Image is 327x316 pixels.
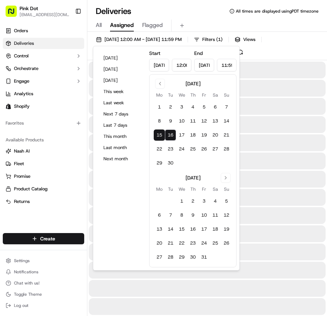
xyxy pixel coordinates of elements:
span: API Documentation [66,156,112,163]
span: Toggle Theme [14,292,42,297]
button: Refresh [235,47,245,57]
button: 17 [176,129,187,141]
span: Filters [202,36,223,43]
th: Friday [198,185,210,193]
th: Monday [154,185,165,193]
button: 5 [221,196,232,207]
img: 1736555255976-a54dd68f-1ca7-489b-9aae-adbdc363a1c4 [7,67,20,79]
button: [EMAIL_ADDRESS][DOMAIN_NAME] [20,12,70,17]
button: 9 [165,115,176,127]
button: 20 [154,238,165,249]
button: 12 [221,210,232,221]
button: Settings [3,256,84,266]
button: 27 [154,252,165,263]
span: Control [14,53,29,59]
input: Time [172,59,192,71]
span: Deliveries [14,40,34,47]
div: We're available if you need us! [31,74,96,79]
a: Returns [6,198,81,205]
button: 2 [165,101,176,113]
a: Nash AI [6,148,81,154]
a: 💻API Documentation [56,154,115,166]
a: Shopify [3,101,84,112]
button: 13 [154,224,165,235]
button: 3 [198,196,210,207]
button: 22 [176,238,187,249]
button: [DATE] [100,53,142,63]
span: ( 1 ) [216,36,223,43]
th: Wednesday [176,91,187,99]
button: Filters(1) [191,35,226,44]
span: Views [243,36,255,43]
button: 11 [210,210,221,221]
img: Nash [7,7,21,21]
button: 29 [176,252,187,263]
button: 8 [154,115,165,127]
button: 18 [187,129,198,141]
h1: Deliveries [96,6,131,17]
div: [DATE] [186,80,201,87]
button: 7 [221,101,232,113]
button: Last month [100,143,142,153]
button: Start new chat [119,69,127,77]
button: 21 [221,129,232,141]
button: 30 [165,157,176,169]
span: Nash AI [14,148,30,154]
span: Pylon [70,174,85,179]
button: 5 [198,101,210,113]
button: 4 [210,196,221,207]
button: Product Catalog [3,183,84,195]
button: 10 [176,115,187,127]
input: Date [149,59,169,71]
button: 24 [176,143,187,155]
span: Create [40,235,55,242]
th: Tuesday [165,91,176,99]
img: David kim [7,121,18,132]
img: Shopify logo [6,104,11,109]
button: 26 [221,238,232,249]
span: Engage [14,78,29,84]
button: Views [232,35,259,44]
button: This week [100,87,142,97]
button: Pink Dot [20,5,38,12]
button: Chat with us! [3,278,84,288]
button: 16 [187,224,198,235]
button: This month [100,132,142,141]
button: 24 [198,238,210,249]
button: Create [3,233,84,244]
th: Thursday [187,185,198,193]
button: 28 [165,252,176,263]
th: Thursday [187,91,198,99]
span: Product Catalog [14,186,48,192]
span: Settings [14,258,30,264]
span: [DATE] [62,108,76,114]
label: End [194,50,203,56]
button: Last week [100,98,142,108]
button: 4 [187,101,198,113]
button: Nash AI [3,146,84,157]
button: [DATE] [100,76,142,85]
span: All [96,21,102,29]
button: 27 [210,143,221,155]
span: Orchestrate [14,65,38,72]
span: [DATE] [62,127,76,133]
button: 29 [154,157,165,169]
button: 1 [176,196,187,207]
button: 11 [187,115,198,127]
button: 25 [210,238,221,249]
button: Fleet [3,158,84,169]
a: Promise [6,173,81,180]
button: Go to next month [221,173,231,183]
button: 15 [176,224,187,235]
button: Next 7 days [100,109,142,119]
button: 31 [198,252,210,263]
button: Log out [3,301,84,310]
button: 8 [176,210,187,221]
button: 6 [154,210,165,221]
span: [DATE] 12:00 AM - [DATE] 11:59 PM [104,36,182,43]
a: Orders [3,25,84,36]
button: 10 [198,210,210,221]
span: Analytics [14,91,33,97]
div: Favorites [3,118,84,129]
